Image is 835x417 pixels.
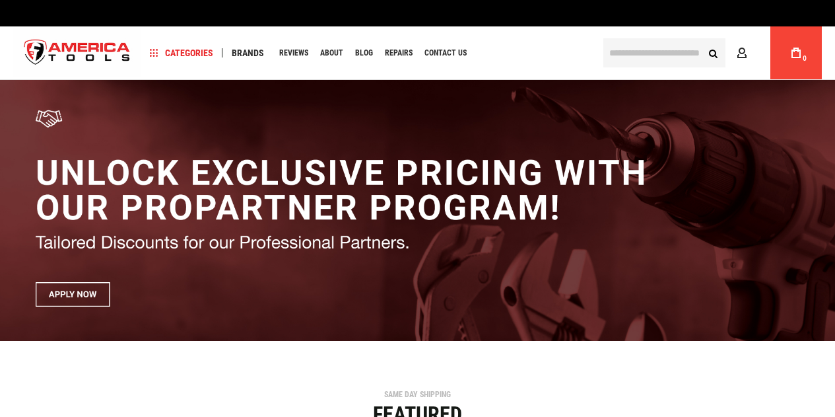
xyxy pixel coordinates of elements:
[784,26,809,79] a: 0
[385,49,413,57] span: Repairs
[273,44,314,62] a: Reviews
[355,49,373,57] span: Blog
[232,48,264,57] span: Brands
[424,49,467,57] span: Contact Us
[700,40,725,65] button: Search
[144,44,219,62] a: Categories
[379,44,418,62] a: Repairs
[13,28,141,78] a: store logo
[150,48,213,57] span: Categories
[13,28,141,78] img: America Tools
[279,49,308,57] span: Reviews
[314,44,349,62] a: About
[418,44,473,62] a: Contact Us
[10,391,825,398] div: SAME DAY SHIPPING
[803,55,807,62] span: 0
[320,49,343,57] span: About
[349,44,379,62] a: Blog
[226,44,270,62] a: Brands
